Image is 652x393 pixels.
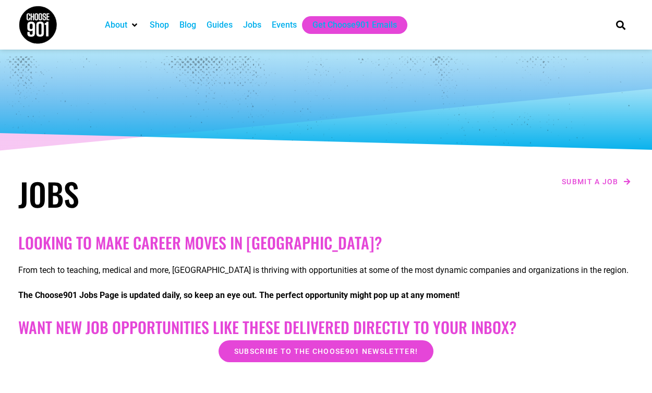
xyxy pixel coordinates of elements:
[562,178,619,185] span: Submit a job
[612,16,630,33] div: Search
[207,19,233,31] a: Guides
[559,175,634,188] a: Submit a job
[18,318,634,337] h2: Want New Job Opportunities like these Delivered Directly to your Inbox?
[18,264,634,277] p: From tech to teaching, medical and more, [GEOGRAPHIC_DATA] is thriving with opportunities at some...
[272,19,297,31] a: Events
[18,290,460,300] strong: The Choose901 Jobs Page is updated daily, so keep an eye out. The perfect opportunity might pop u...
[150,19,169,31] a: Shop
[18,233,634,252] h2: Looking to make career moves in [GEOGRAPHIC_DATA]?
[243,19,261,31] a: Jobs
[234,348,418,355] span: Subscribe to the Choose901 newsletter!
[18,175,321,212] h1: Jobs
[219,340,433,362] a: Subscribe to the Choose901 newsletter!
[179,19,196,31] a: Blog
[105,19,127,31] a: About
[100,16,598,34] nav: Main nav
[312,19,397,31] a: Get Choose901 Emails
[100,16,144,34] div: About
